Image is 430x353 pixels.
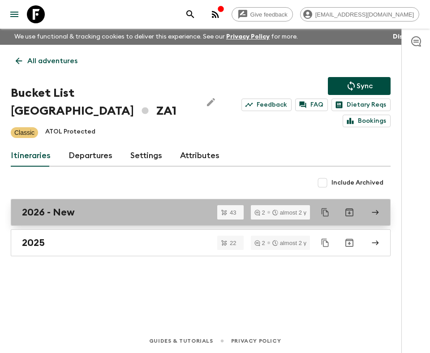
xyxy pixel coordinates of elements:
span: 43 [224,210,241,215]
a: Guides & Tutorials [149,336,213,346]
h2: 2025 [22,237,45,249]
span: Include Archived [331,178,383,187]
a: Settings [130,145,162,167]
button: Archive [340,203,358,221]
a: FAQ [295,99,328,111]
p: ATOL Protected [45,127,95,138]
a: Give feedback [232,7,293,22]
span: [EMAIL_ADDRESS][DOMAIN_NAME] [310,11,419,18]
h1: Bucket List [GEOGRAPHIC_DATA] ZA1 [11,84,195,120]
a: Departures [69,145,112,167]
a: 2026 - New [11,199,391,226]
div: [EMAIL_ADDRESS][DOMAIN_NAME] [300,7,419,22]
div: 2 [254,210,265,215]
p: All adventures [27,56,77,66]
button: Dismiss [391,30,419,43]
button: Sync adventure departures to the booking engine [328,77,391,95]
a: Feedback [241,99,292,111]
button: menu [5,5,23,23]
div: almost 2 y [272,240,306,246]
button: Edit Adventure Title [202,84,220,120]
a: All adventures [11,52,82,70]
a: Itineraries [11,145,51,167]
div: 2 [254,240,265,246]
a: Dietary Reqs [331,99,391,111]
p: We use functional & tracking cookies to deliver this experience. See our for more. [11,29,301,45]
a: Privacy Policy [231,336,281,346]
a: Attributes [180,145,219,167]
div: almost 2 y [272,210,306,215]
button: Duplicate [317,235,333,251]
button: Duplicate [317,204,333,220]
a: 2025 [11,229,391,256]
span: Give feedback [245,11,292,18]
button: Archive [340,234,358,252]
h2: 2026 - New [22,207,75,218]
p: Sync [357,81,373,91]
a: Privacy Policy [226,34,270,40]
a: Bookings [343,115,391,127]
p: Classic [14,128,34,137]
button: search adventures [181,5,199,23]
span: 22 [224,240,241,246]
